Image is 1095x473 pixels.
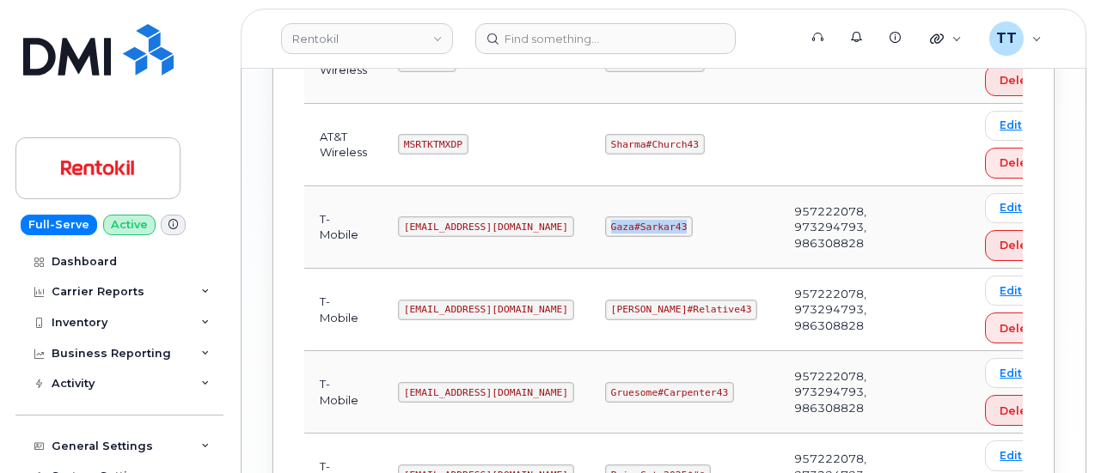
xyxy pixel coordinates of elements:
[1000,320,1039,337] span: Delete
[1000,237,1039,253] span: Delete
[605,134,705,155] code: Sharma#Church43
[779,269,905,351] td: 957222078, 973294793, 986308828
[304,269,382,351] td: T-Mobile
[398,382,574,403] code: [EMAIL_ADDRESS][DOMAIN_NAME]
[985,230,1054,261] button: Delete
[475,23,736,54] input: Find something...
[304,351,382,434] td: T-Mobile
[398,216,574,237] code: [EMAIL_ADDRESS][DOMAIN_NAME]
[985,276,1037,306] a: Edit
[985,395,1054,426] button: Delete
[1000,155,1039,171] span: Delete
[605,216,693,237] code: Gaza#Sarkar43
[985,111,1037,141] a: Edit
[985,358,1037,388] a: Edit
[281,23,453,54] a: Rentokil
[1000,72,1039,88] span: Delete
[985,148,1054,179] button: Delete
[779,186,905,269] td: 957222078, 973294793, 986308828
[996,28,1017,49] span: TT
[985,193,1037,223] a: Edit
[985,440,1037,470] a: Edit
[1000,403,1039,419] span: Delete
[918,21,974,56] div: Quicklinks
[304,104,382,186] td: AT&T Wireless
[985,312,1054,343] button: Delete
[605,300,758,320] code: [PERSON_NAME]#Relative43
[605,382,734,403] code: Gruesome#Carpenter43
[398,300,574,320] code: [EMAIL_ADDRESS][DOMAIN_NAME]
[1020,398,1082,460] iframe: Messenger Launcher
[779,351,905,434] td: 957222078, 973294793, 986308828
[985,65,1054,96] button: Delete
[398,134,468,155] code: MSRTKTMXDP
[304,186,382,269] td: T-Mobile
[977,21,1054,56] div: Travis Tedesco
